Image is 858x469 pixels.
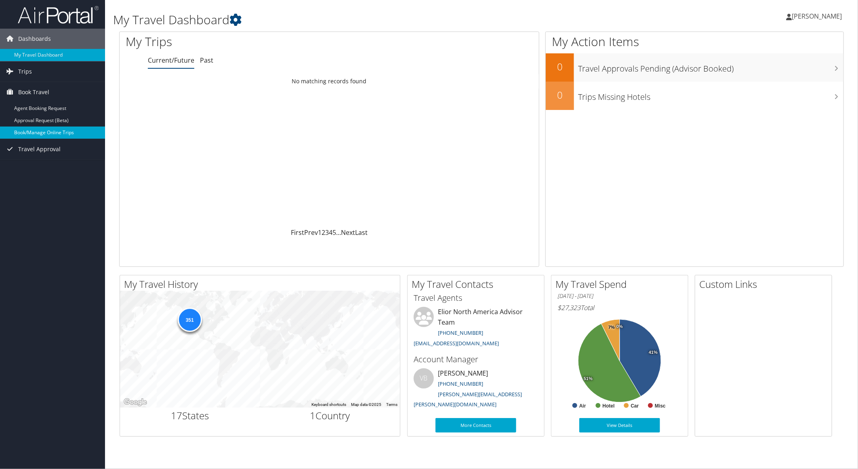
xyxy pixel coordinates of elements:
[18,139,61,159] span: Travel Approval
[546,53,843,82] a: 0Travel Approvals Pending (Advisor Booked)
[18,5,99,24] img: airportal-logo.png
[177,308,202,332] div: 351
[584,376,593,381] tspan: 51%
[786,4,850,28] a: [PERSON_NAME]
[124,277,400,291] h2: My Travel History
[386,402,397,407] a: Terms (opens in new tab)
[414,368,434,389] div: VB
[414,340,499,347] a: [EMAIL_ADDRESS][DOMAIN_NAME]
[329,228,332,237] a: 4
[578,87,843,103] h3: Trips Missing Hotels
[200,56,213,65] a: Past
[546,82,843,110] a: 0Trips Missing Hotels
[546,60,574,74] h2: 0
[311,402,346,408] button: Keyboard shortcuts
[318,228,322,237] a: 1
[336,228,341,237] span: …
[122,397,149,408] a: Open this area in Google Maps (opens a new window)
[546,88,574,102] h2: 0
[649,350,658,355] tspan: 41%
[113,11,604,28] h1: My Travel Dashboard
[555,277,688,291] h2: My Travel Spend
[18,29,51,49] span: Dashboards
[414,391,522,408] a: [PERSON_NAME][EMAIL_ADDRESS][PERSON_NAME][DOMAIN_NAME]
[171,409,182,422] span: 17
[410,368,542,412] li: [PERSON_NAME]
[414,354,538,365] h3: Account Manager
[355,228,368,237] a: Last
[435,418,516,433] a: More Contacts
[557,303,580,312] span: $27,323
[412,277,544,291] h2: My Travel Contacts
[325,228,329,237] a: 3
[631,403,639,409] text: Car
[126,409,254,423] h2: States
[18,61,32,82] span: Trips
[557,303,682,312] h6: Total
[310,409,315,422] span: 1
[18,82,49,102] span: Book Travel
[291,228,304,237] a: First
[266,409,394,423] h2: Country
[351,402,381,407] span: Map data ©2025
[120,74,539,89] td: No matching records found
[578,59,843,74] h3: Travel Approvals Pending (Advisor Booked)
[579,403,586,409] text: Air
[792,12,842,21] span: [PERSON_NAME]
[414,292,538,304] h3: Travel Agents
[322,228,325,237] a: 2
[148,56,194,65] a: Current/Future
[122,397,149,408] img: Google
[438,329,483,336] a: [PHONE_NUMBER]
[699,277,832,291] h2: Custom Links
[438,380,483,387] a: [PHONE_NUMBER]
[546,33,843,50] h1: My Action Items
[126,33,358,50] h1: My Trips
[603,403,615,409] text: Hotel
[616,324,623,329] tspan: 0%
[579,418,660,433] a: View Details
[304,228,318,237] a: Prev
[655,403,666,409] text: Misc
[410,307,542,350] li: Elior North America Advisor Team
[341,228,355,237] a: Next
[332,228,336,237] a: 5
[608,325,615,330] tspan: 7%
[557,292,682,300] h6: [DATE] - [DATE]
